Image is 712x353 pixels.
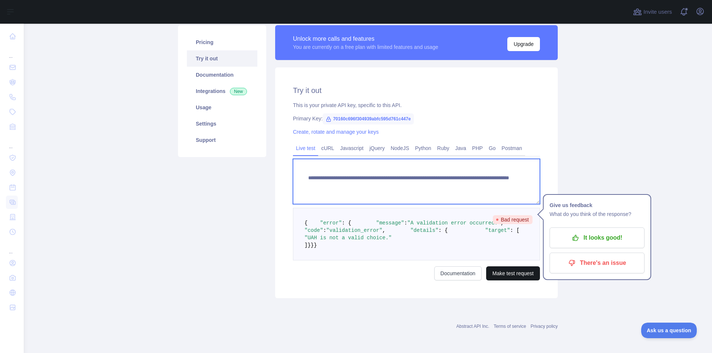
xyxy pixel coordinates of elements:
[293,142,318,154] a: Live test
[555,232,639,244] p: It looks good!
[641,323,697,338] iframe: Toggle Customer Support
[304,235,392,241] span: "UAH is not a valid choice."
[293,115,540,122] div: Primary Key:
[307,242,310,248] span: }
[6,135,18,150] div: ...
[434,266,482,280] a: Documentation
[486,142,499,154] a: Go
[412,142,434,154] a: Python
[311,242,314,248] span: }
[531,324,558,329] a: Privacy policy
[187,83,257,99] a: Integrations New
[404,220,407,226] span: :
[411,227,439,233] span: "details"
[469,142,486,154] a: PHP
[493,215,533,224] span: Bad request
[6,44,18,59] div: ...
[304,242,307,248] span: ]
[326,227,382,233] span: "validation_error"
[550,253,645,273] button: There's an issue
[407,220,501,226] span: "A validation error occurred."
[187,99,257,116] a: Usage
[550,210,645,219] p: What do you think of the response?
[550,201,645,210] h1: Give us feedback
[230,88,247,95] span: New
[320,220,342,226] span: "error"
[499,142,525,154] a: Postman
[643,8,672,16] span: Invite users
[304,227,323,233] span: "code"
[486,266,540,280] button: Make test request
[187,34,257,50] a: Pricing
[187,50,257,67] a: Try it out
[293,34,438,43] div: Unlock more calls and features
[323,113,414,124] span: 70160c696f304939abfc595d761c447e
[304,220,307,226] span: {
[456,324,489,329] a: Abstract API Inc.
[485,227,510,233] span: "target"
[438,227,448,233] span: : {
[318,142,337,154] a: cURL
[388,142,412,154] a: NodeJS
[293,43,438,51] div: You are currently on a free plan with limited features and usage
[187,67,257,83] a: Documentation
[507,37,540,51] button: Upgrade
[494,324,526,329] a: Terms of service
[366,142,388,154] a: jQuery
[187,132,257,148] a: Support
[550,227,645,248] button: It looks good!
[293,101,540,109] div: This is your private API key, specific to this API.
[6,240,18,255] div: ...
[434,142,452,154] a: Ruby
[510,227,520,233] span: : [
[314,242,317,248] span: }
[187,116,257,132] a: Settings
[323,227,326,233] span: :
[293,129,379,135] a: Create, rotate and manage your keys
[376,220,404,226] span: "message"
[293,85,540,96] h2: Try it out
[632,6,673,18] button: Invite users
[337,142,366,154] a: Javascript
[555,257,639,269] p: There's an issue
[382,227,385,233] span: ,
[452,142,469,154] a: Java
[342,220,351,226] span: : {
